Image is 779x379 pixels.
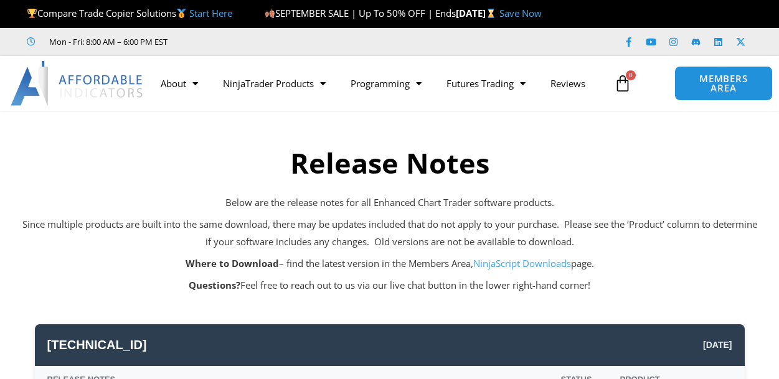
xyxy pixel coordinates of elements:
img: 🍂 [265,9,275,18]
a: Start Here [189,7,232,19]
a: Programming [338,69,434,98]
strong: Where to Download [186,257,279,269]
p: Below are the release notes for all Enhanced Chart Trader software products. [22,194,757,212]
img: 🥇 [177,9,186,18]
a: About [148,69,210,98]
a: NinjaTrader Products [210,69,338,98]
a: MEMBERS AREA [674,66,772,101]
img: LogoAI | Affordable Indicators – NinjaTrader [11,61,144,106]
strong: [DATE] [456,7,499,19]
span: Compare Trade Copier Solutions [27,7,232,19]
iframe: Customer reviews powered by Trustpilot [185,35,372,48]
span: SEPTEMBER SALE | Up To 50% OFF | Ends [265,7,456,19]
span: [DATE] [703,337,732,353]
a: NinjaScript Downloads [473,257,571,269]
span: 0 [626,70,636,80]
nav: Menu [148,69,608,98]
span: MEMBERS AREA [687,74,759,93]
p: Feel free to reach out to us via our live chat button in the lower right-hand corner! [22,277,757,294]
h2: Release Notes [22,145,757,182]
img: 🏆 [27,9,37,18]
img: ⌛ [486,9,496,18]
p: – find the latest version in the Members Area, page. [22,255,757,273]
span: Mon - Fri: 8:00 AM – 6:00 PM EST [46,34,168,49]
a: Futures Trading [434,69,538,98]
a: 0 [595,65,650,101]
a: Reviews [538,69,598,98]
strong: Questions? [189,279,240,291]
span: [TECHNICAL_ID] [47,334,147,357]
a: Save Now [499,7,542,19]
p: Since multiple products are built into the same download, there may be updates included that do n... [22,216,757,251]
